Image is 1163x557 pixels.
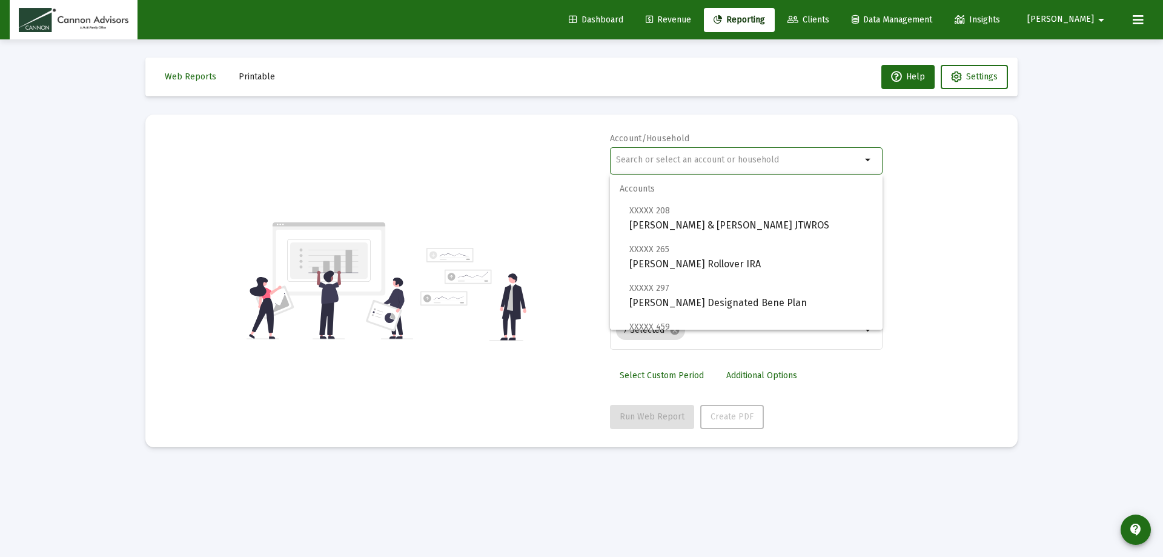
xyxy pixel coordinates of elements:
a: Revenue [636,8,701,32]
button: Printable [229,65,285,89]
img: reporting-alt [420,248,526,341]
a: Insights [945,8,1010,32]
img: Dashboard [19,8,128,32]
button: Run Web Report [610,405,694,429]
mat-icon: arrow_drop_down [1094,8,1108,32]
span: XXXXX 297 [629,283,669,293]
span: [PERSON_NAME] Rollover IRA [629,319,873,349]
span: Create PDF [711,412,754,422]
span: Printable [239,72,275,82]
mat-icon: contact_support [1128,522,1143,537]
input: Search or select an account or household [616,155,861,165]
mat-chip-list: Selection [616,318,861,342]
span: [PERSON_NAME] Designated Bene Plan [629,281,873,310]
span: [PERSON_NAME] Rollover IRA [629,242,873,272]
span: Additional Options [726,370,797,381]
span: Run Web Report [620,412,684,422]
button: Web Reports [155,65,226,89]
a: Data Management [842,8,942,32]
label: Account/Household [610,133,690,144]
span: Dashboard [569,15,623,25]
mat-chip: 7 Selected [616,321,685,340]
span: Clients [787,15,829,25]
span: Revenue [646,15,691,25]
a: Clients [778,8,839,32]
mat-icon: cancel [669,325,680,336]
a: Dashboard [559,8,633,32]
mat-icon: arrow_drop_down [861,153,876,167]
img: reporting [247,221,413,341]
span: [PERSON_NAME] & [PERSON_NAME] JTWROS [629,203,873,233]
button: Settings [941,65,1008,89]
span: Select Custom Period [620,370,704,381]
span: XXXXX 459 [629,322,670,332]
mat-icon: arrow_drop_down [861,323,876,338]
button: Help [881,65,935,89]
span: Settings [966,72,998,82]
span: Insights [955,15,1000,25]
span: Data Management [852,15,932,25]
span: XXXXX 208 [629,205,670,216]
button: [PERSON_NAME] [1013,7,1123,32]
span: Reporting [714,15,765,25]
span: Web Reports [165,72,216,82]
span: Help [891,72,925,82]
span: XXXXX 265 [629,244,669,255]
span: Accounts [610,175,883,204]
a: Reporting [704,8,775,32]
button: Create PDF [700,405,764,429]
span: [PERSON_NAME] [1027,15,1094,25]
